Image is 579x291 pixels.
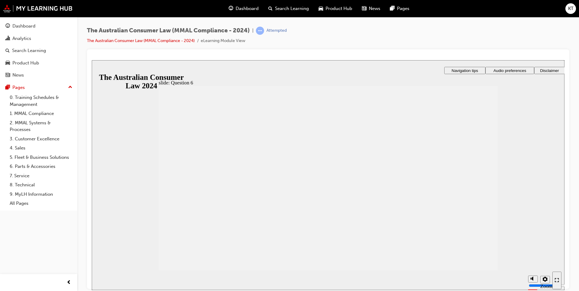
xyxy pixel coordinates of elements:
[12,84,25,91] div: Pages
[5,60,10,66] span: car-icon
[2,82,75,93] button: Pages
[436,215,446,222] button: Mute (Ctrl+Alt+M)
[2,19,75,82] button: DashboardAnalyticsSearch LearningProduct HubNews
[2,21,75,32] a: Dashboard
[314,2,357,15] a: car-iconProduct Hub
[448,8,467,13] span: Disclaimer
[7,199,75,208] a: All Pages
[12,23,35,30] div: Dashboard
[263,2,314,15] a: search-iconSearch Learning
[256,27,264,35] span: learningRecordVerb_ATTEMPT-icon
[2,70,75,81] a: News
[461,211,470,229] button: Enter full-screen (Ctrl+Alt+F)
[224,2,263,15] a: guage-iconDashboard
[394,7,442,14] button: Audio preferences
[252,27,253,34] span: |
[5,73,10,78] span: news-icon
[201,38,245,44] li: eLearning Module View
[7,134,75,144] a: 3. Customer Excellence
[67,279,71,286] span: prev-icon
[397,5,409,12] span: Pages
[5,85,10,90] span: pages-icon
[12,60,39,67] div: Product Hub
[433,210,458,230] div: misc controls
[12,72,24,79] div: News
[448,216,458,223] button: Settings
[390,5,395,12] span: pages-icon
[319,5,323,12] span: car-icon
[5,36,10,41] span: chart-icon
[266,28,287,34] div: Attempted
[402,8,434,13] span: Audio preferences
[7,180,75,190] a: 8. Technical
[268,5,273,12] span: search-icon
[2,33,75,44] a: Analytics
[352,7,394,14] button: Navigation tips
[7,143,75,153] a: 4. Sales
[568,5,574,12] span: KT
[229,5,233,12] span: guage-icon
[360,8,386,13] span: Navigation tips
[87,38,195,43] a: The Australian Consumer Law (MMAL Compliance - 2024)
[362,5,366,12] span: news-icon
[385,2,414,15] a: pages-iconPages
[7,162,75,171] a: 6. Parts & Accessories
[357,2,385,15] a: news-iconNews
[87,27,250,34] span: The Australian Consumer Law (MMAL Compliance - 2024)
[437,223,476,228] input: volume
[2,57,75,69] a: Product Hub
[442,7,473,14] button: Disclaimer
[7,93,75,109] a: 0. Training Schedules & Management
[68,83,72,91] span: up-icon
[12,35,31,42] div: Analytics
[448,223,461,241] label: Zoom to fit
[326,5,352,12] span: Product Hub
[3,5,73,12] img: mmal
[236,5,259,12] span: Dashboard
[7,118,75,134] a: 2. MMAL Systems & Processes
[12,47,46,54] div: Search Learning
[2,45,75,56] a: Search Learning
[7,190,75,199] a: 9. MyLH Information
[369,5,380,12] span: News
[7,109,75,118] a: 1. MMAL Compliance
[5,24,10,29] span: guage-icon
[565,3,576,14] button: KT
[7,153,75,162] a: 5. Fleet & Business Solutions
[7,171,75,181] a: 7. Service
[275,5,309,12] span: Search Learning
[5,48,10,54] span: search-icon
[461,210,470,230] nav: slide navigation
